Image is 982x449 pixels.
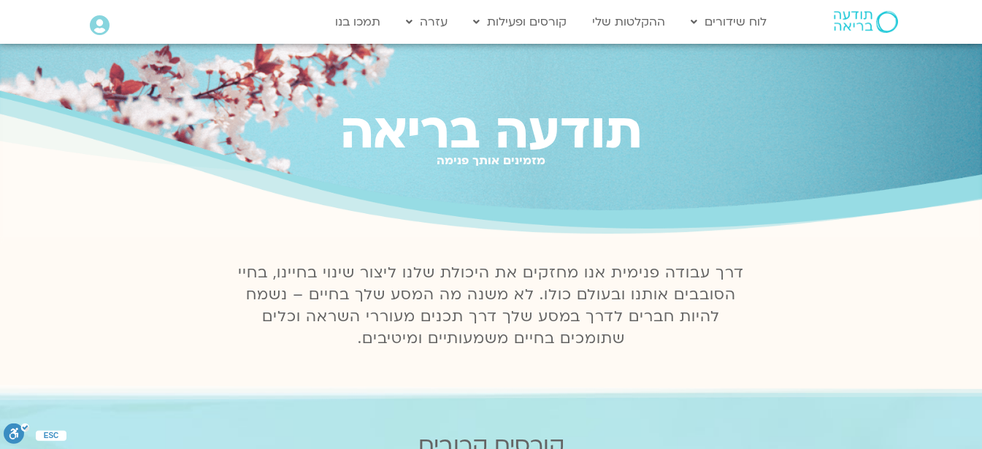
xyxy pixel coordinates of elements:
a: ההקלטות שלי [585,8,672,36]
a: לוח שידורים [683,8,774,36]
img: תודעה בריאה [834,11,898,33]
a: עזרה [399,8,455,36]
a: קורסים ופעילות [466,8,574,36]
a: תמכו בנו [328,8,388,36]
p: דרך עבודה פנימית אנו מחזקים את היכולת שלנו ליצור שינוי בחיינו, בחיי הסובבים אותנו ובעולם כולו. לא... [230,262,753,350]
